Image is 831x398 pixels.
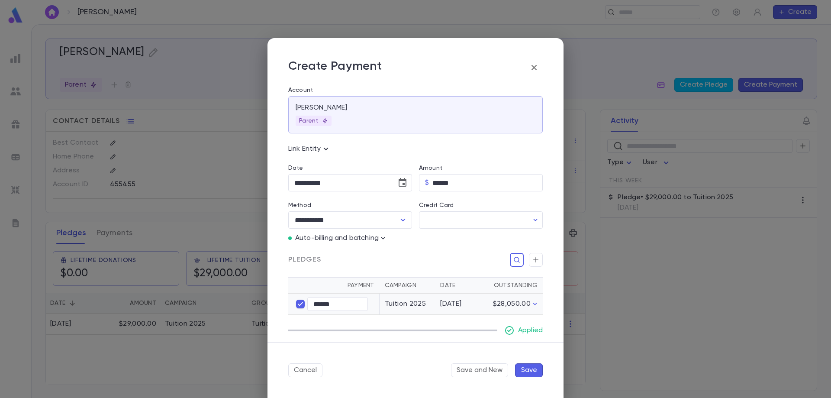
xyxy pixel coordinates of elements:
[481,278,543,294] th: Outstanding
[394,174,411,191] button: Choose date, selected date is Sep 1, 2025
[288,363,322,377] button: Cancel
[288,165,412,171] label: Date
[518,326,543,335] p: Applied
[380,278,435,294] th: Campaign
[299,117,328,124] p: Parent
[288,256,321,264] span: Pledges
[288,144,331,154] p: Link Entity
[419,202,454,209] label: Credit Card
[440,300,476,308] div: [DATE]
[288,87,543,94] label: Account
[419,165,442,171] label: Amount
[288,202,311,209] label: Method
[288,278,380,294] th: Payment
[435,278,481,294] th: Date
[481,294,543,315] td: $28,050.00
[295,234,379,243] p: Auto-billing and batching
[451,363,508,377] button: Save and New
[288,59,382,76] p: Create Payment
[296,104,347,112] p: [PERSON_NAME]
[397,214,409,226] button: Open
[380,294,435,315] td: Tuition 2025
[296,116,332,126] div: Parent
[425,178,429,187] p: $
[515,363,543,377] button: Save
